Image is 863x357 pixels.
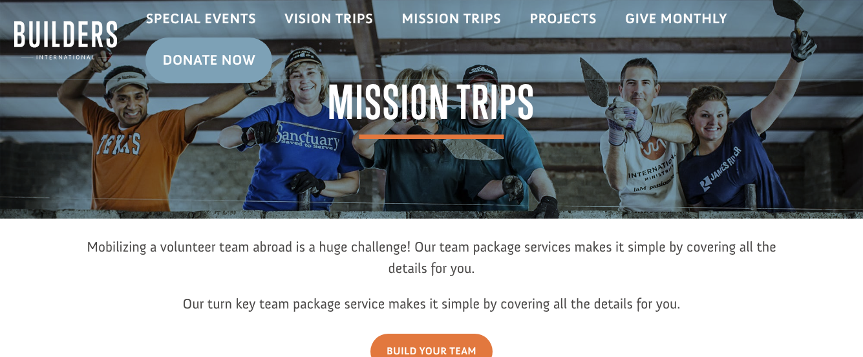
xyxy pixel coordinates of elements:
img: Builders International [14,20,117,60]
span: Mobilizing a volunteer team abroad is a huge challenge! Our team package services makes it simple... [87,238,776,277]
span: Mission Trips [328,80,535,138]
a: Donate Now [145,38,272,83]
span: Our turn key team package service makes it simple by covering all the details for you. [182,295,680,312]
